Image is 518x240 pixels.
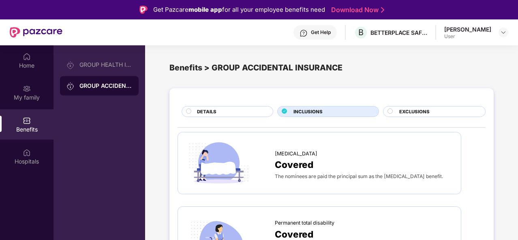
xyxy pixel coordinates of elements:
img: svg+xml;base64,PHN2ZyBpZD0iQmVuZWZpdHMiIHhtbG5zPSJodHRwOi8vd3d3LnczLm9yZy8yMDAwL3N2ZyIgd2lkdGg9Ij... [23,117,31,125]
div: GROUP ACCIDENTAL INSURANCE [79,82,132,90]
div: BETTERPLACE SAFETY SOLUTIONS PRIVATE LIMITED [370,29,427,36]
span: Permanent total disability [275,219,334,227]
div: GROUP HEALTH INSURANCE [79,62,132,68]
img: svg+xml;base64,PHN2ZyBpZD0iSGVscC0zMngzMiIgeG1sbnM9Imh0dHA6Ly93d3cudzMub3JnLzIwMDAvc3ZnIiB3aWR0aD... [300,29,308,37]
span: INCLUSIONS [293,108,323,115]
div: [PERSON_NAME] [444,25,491,33]
a: Download Now [331,6,382,14]
img: svg+xml;base64,PHN2ZyBpZD0iSG9zcGl0YWxzIiB4bWxucz0iaHR0cDovL3d3dy53My5vcmcvMjAwMC9zdmciIHdpZHRoPS... [23,149,31,157]
span: EXCLUSIONS [399,108,430,115]
span: [MEDICAL_DATA] [275,150,317,158]
strong: mobile app [188,6,222,13]
div: Benefits > GROUP ACCIDENTAL INSURANCE [169,62,494,74]
img: icon [186,140,252,186]
img: svg+xml;base64,PHN2ZyBpZD0iRHJvcGRvd24tMzJ4MzIiIHhtbG5zPSJodHRwOi8vd3d3LnczLm9yZy8yMDAwL3N2ZyIgd2... [500,29,507,36]
img: Stroke [381,6,384,14]
div: Get Help [311,29,331,36]
span: DETAILS [197,108,216,115]
div: Get Pazcare for all your employee benefits need [153,5,325,15]
img: svg+xml;base64,PHN2ZyBpZD0iSG9tZSIgeG1sbnM9Imh0dHA6Ly93d3cudzMub3JnLzIwMDAvc3ZnIiB3aWR0aD0iMjAiIG... [23,53,31,61]
span: Covered [275,157,313,172]
img: Logo [139,6,148,14]
span: The nominees are paid the principal sum as the [MEDICAL_DATA] benefit. [275,173,443,179]
span: B [358,28,364,37]
img: svg+xml;base64,PHN2ZyB3aWR0aD0iMjAiIGhlaWdodD0iMjAiIHZpZXdCb3g9IjAgMCAyMCAyMCIgZmlsbD0ibm9uZSIgeG... [66,82,75,90]
img: New Pazcare Logo [10,27,62,38]
div: User [444,33,491,40]
img: svg+xml;base64,PHN2ZyB3aWR0aD0iMjAiIGhlaWdodD0iMjAiIHZpZXdCb3g9IjAgMCAyMCAyMCIgZmlsbD0ibm9uZSIgeG... [23,85,31,93]
img: svg+xml;base64,PHN2ZyB3aWR0aD0iMjAiIGhlaWdodD0iMjAiIHZpZXdCb3g9IjAgMCAyMCAyMCIgZmlsbD0ibm9uZSIgeG... [66,61,75,69]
